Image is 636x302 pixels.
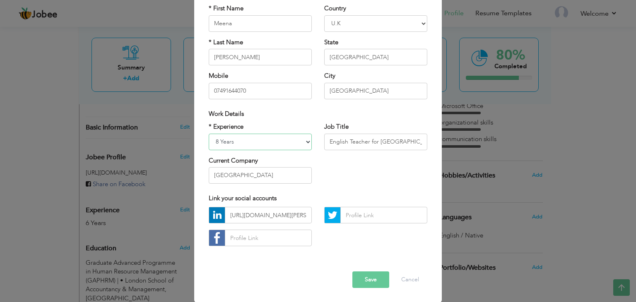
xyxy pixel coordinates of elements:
[340,207,427,223] input: Profile Link
[352,271,389,288] button: Save
[225,207,312,223] input: Profile Link
[209,207,225,223] img: linkedin
[324,122,349,131] label: Job Title
[209,38,243,47] label: * Last Name
[324,38,338,47] label: State
[209,194,277,202] span: Link your social accounts
[393,271,427,288] button: Cancel
[324,4,346,13] label: Country
[325,207,340,223] img: Twitter
[209,122,243,131] label: * Experience
[209,110,244,118] span: Work Details
[209,4,243,13] label: * First Name
[324,72,335,80] label: City
[209,156,258,165] label: Current Company
[209,230,225,246] img: facebook
[225,230,312,246] input: Profile Link
[209,72,228,80] label: Mobile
